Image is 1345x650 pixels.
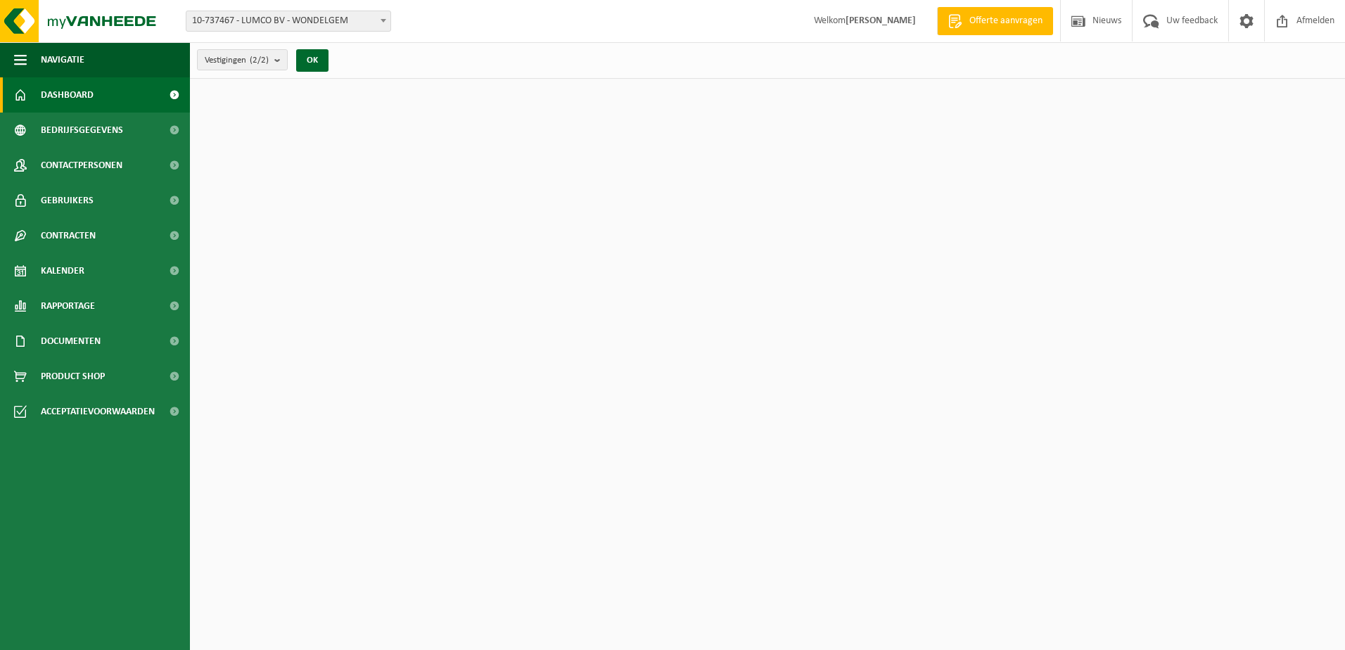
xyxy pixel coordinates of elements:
[41,113,123,148] span: Bedrijfsgegevens
[41,288,95,324] span: Rapportage
[41,183,94,218] span: Gebruikers
[186,11,390,31] span: 10-737467 - LUMCO BV - WONDELGEM
[41,253,84,288] span: Kalender
[41,42,84,77] span: Navigatie
[41,394,155,429] span: Acceptatievoorwaarden
[296,49,329,72] button: OK
[966,14,1046,28] span: Offerte aanvragen
[846,15,916,26] strong: [PERSON_NAME]
[250,56,269,65] count: (2/2)
[41,77,94,113] span: Dashboard
[186,11,391,32] span: 10-737467 - LUMCO BV - WONDELGEM
[41,324,101,359] span: Documenten
[937,7,1053,35] a: Offerte aanvragen
[41,359,105,394] span: Product Shop
[197,49,288,70] button: Vestigingen(2/2)
[41,218,96,253] span: Contracten
[41,148,122,183] span: Contactpersonen
[205,50,269,71] span: Vestigingen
